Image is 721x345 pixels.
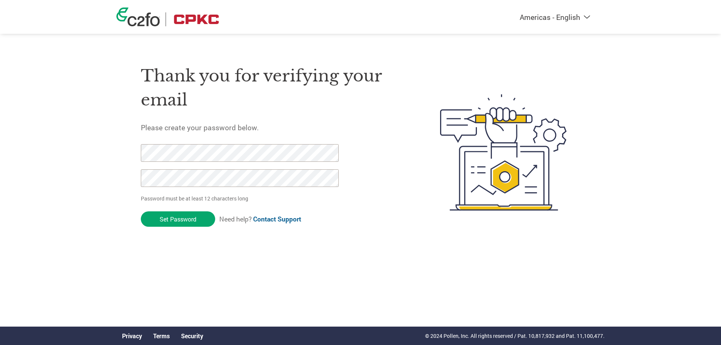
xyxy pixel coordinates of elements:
[219,215,301,223] span: Need help?
[427,53,581,252] img: create-password
[425,332,605,340] p: © 2024 Pollen, Inc. All rights reserved / Pat. 10,817,932 and Pat. 11,100,477.
[141,211,215,227] input: Set Password
[122,332,142,340] a: Privacy
[141,123,404,132] h5: Please create your password below.
[181,332,203,340] a: Security
[116,8,160,26] img: c2fo logo
[172,12,221,26] img: CPKC
[141,64,404,112] h1: Thank you for verifying your email
[141,194,341,202] p: Password must be at least 12 characters long
[153,332,170,340] a: Terms
[253,215,301,223] a: Contact Support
